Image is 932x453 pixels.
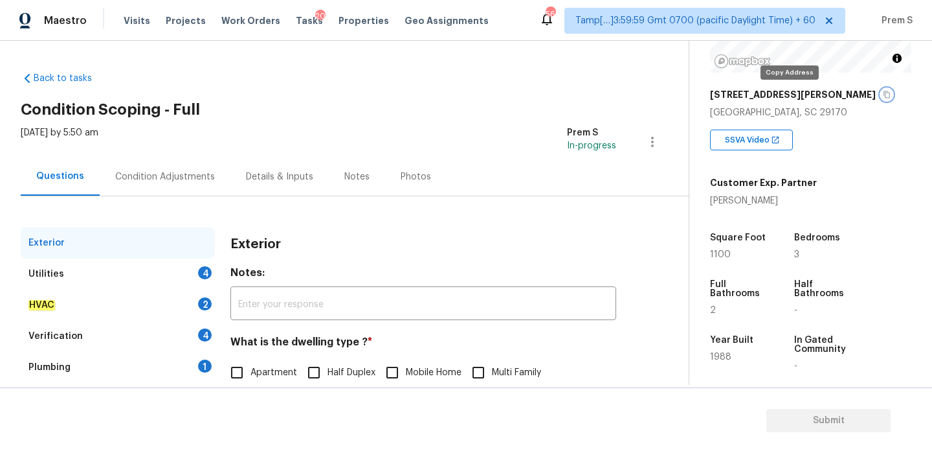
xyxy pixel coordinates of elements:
[794,250,799,259] span: 3
[710,194,817,207] div: [PERSON_NAME]
[710,106,911,119] div: [GEOGRAPHIC_DATA], SC 29170
[198,360,212,373] div: 1
[124,14,150,27] span: Visits
[567,126,616,139] div: Prem S
[221,14,280,27] span: Work Orders
[315,10,326,23] div: 20
[794,233,840,242] h5: Bedrooms
[28,268,64,281] div: Utilities
[710,306,716,315] span: 2
[115,170,215,183] div: Condition Adjustments
[714,54,771,69] a: Mapbox homepage
[575,14,815,27] span: Tamp[…]3:59:59 Gmt 0700 (pacific Daylight Time) + 60
[338,14,389,27] span: Properties
[28,237,65,250] div: Exterior
[710,336,753,345] h5: Year Built
[21,103,689,116] h2: Condition Scoping - Full
[794,280,854,298] h5: Half Bathrooms
[296,16,323,25] span: Tasks
[344,170,370,183] div: Notes
[710,250,731,259] span: 1100
[166,14,206,27] span: Projects
[710,233,766,242] h5: Square Foot
[710,130,793,150] div: SSVA Video
[794,362,797,371] span: -
[230,238,281,251] h3: Exterior
[21,72,145,85] a: Back to tasks
[250,366,297,380] span: Apartment
[492,366,541,380] span: Multi Family
[889,51,905,66] button: Toggle attribution
[893,51,901,65] span: Toggle attribution
[401,170,431,183] div: Photos
[876,14,913,27] span: Prem S
[230,266,616,285] h4: Notes:
[546,8,555,21] div: 560
[567,141,616,150] span: In-progress
[725,134,775,146] span: SSVA Video
[794,306,797,315] span: -
[327,366,375,380] span: Half Duplex
[710,280,770,298] h5: Full Bathrooms
[710,88,876,101] h5: [STREET_ADDRESS][PERSON_NAME]
[198,329,212,342] div: 4
[36,170,84,183] div: Questions
[198,266,212,279] div: 4
[406,366,461,380] span: Mobile Home
[28,330,83,343] div: Verification
[230,290,616,320] input: Enter your response
[230,336,616,354] h4: What is the dwelling type ?
[21,126,98,157] div: [DATE] by 5:50 am
[28,361,71,374] div: Plumbing
[794,336,854,354] h5: In Gated Community
[246,170,313,183] div: Details & Inputs
[710,176,817,189] h5: Customer Exp. Partner
[771,135,780,145] img: Open In New Icon
[198,297,212,310] div: 2
[28,300,55,310] em: HVAC
[44,14,87,27] span: Maestro
[710,353,731,362] span: 1988
[405,14,489,27] span: Geo Assignments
